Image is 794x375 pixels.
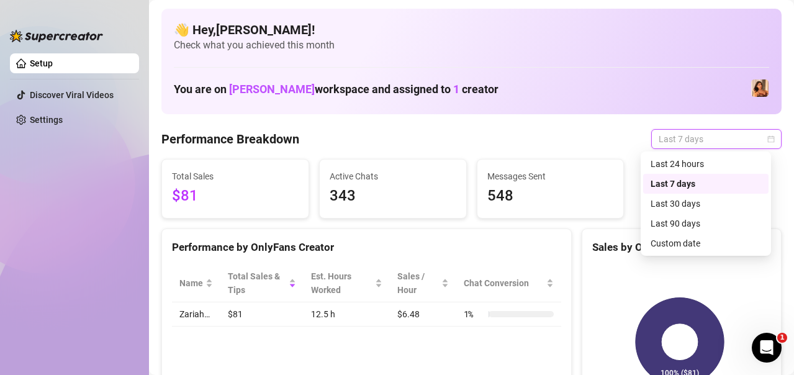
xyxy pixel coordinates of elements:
[767,135,775,143] span: calendar
[30,115,63,125] a: Settings
[390,302,456,327] td: $6.48
[643,194,769,214] div: Last 30 days
[161,130,299,148] h4: Performance Breakdown
[390,264,456,302] th: Sales / Hour
[330,169,456,183] span: Active Chats
[752,333,782,363] iframe: Intercom live chat
[643,214,769,233] div: Last 90 days
[651,197,761,210] div: Last 30 days
[397,269,439,297] span: Sales / Hour
[229,83,315,96] span: [PERSON_NAME]
[777,333,787,343] span: 1
[172,302,220,327] td: Zariah…
[643,154,769,174] div: Last 24 hours
[487,184,614,208] span: 548
[651,217,761,230] div: Last 90 days
[453,83,459,96] span: 1
[10,30,103,42] img: logo-BBDzfeDw.svg
[220,264,304,302] th: Total Sales & Tips
[751,79,769,97] img: Zariah (@tszariah)
[179,276,203,290] span: Name
[464,276,544,290] span: Chat Conversion
[174,21,769,38] h4: 👋 Hey, [PERSON_NAME] !
[304,302,389,327] td: 12.5 h
[311,269,372,297] div: Est. Hours Worked
[464,307,484,321] span: 1 %
[174,38,769,52] span: Check what you achieved this month
[651,177,761,191] div: Last 7 days
[228,269,286,297] span: Total Sales & Tips
[487,169,614,183] span: Messages Sent
[651,237,761,250] div: Custom date
[172,184,299,208] span: $81
[220,302,304,327] td: $81
[643,174,769,194] div: Last 7 days
[30,58,53,68] a: Setup
[651,157,761,171] div: Last 24 hours
[172,169,299,183] span: Total Sales
[174,83,499,96] h1: You are on workspace and assigned to creator
[659,130,774,148] span: Last 7 days
[172,239,561,256] div: Performance by OnlyFans Creator
[172,264,220,302] th: Name
[456,264,561,302] th: Chat Conversion
[643,233,769,253] div: Custom date
[30,90,114,100] a: Discover Viral Videos
[592,239,771,256] div: Sales by OnlyFans Creator
[330,184,456,208] span: 343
